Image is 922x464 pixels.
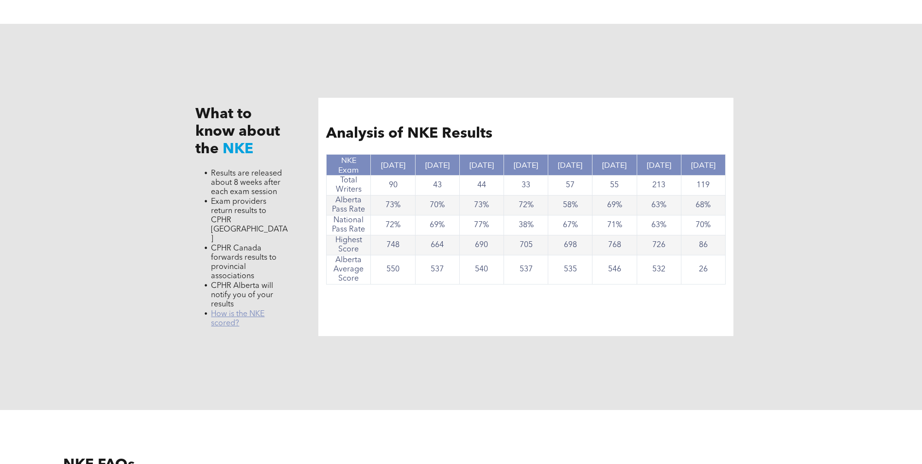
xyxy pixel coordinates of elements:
[592,235,637,255] td: 768
[211,245,277,280] span: CPHR Canada forwards results to provincial associations
[504,196,548,215] td: 72%
[223,142,253,157] span: NKE
[681,155,725,176] th: [DATE]
[327,255,371,285] td: Alberta Average Score
[592,255,637,285] td: 546
[637,176,681,196] td: 213
[326,126,492,141] span: Analysis of NKE Results
[548,176,592,196] td: 57
[637,235,681,255] td: 726
[459,196,504,215] td: 73%
[637,255,681,285] td: 532
[681,235,725,255] td: 86
[548,215,592,235] td: 67%
[681,176,725,196] td: 119
[548,235,592,255] td: 698
[371,255,415,285] td: 550
[548,255,592,285] td: 535
[637,196,681,215] td: 63%
[459,155,504,176] th: [DATE]
[459,176,504,196] td: 44
[504,176,548,196] td: 33
[327,155,371,176] th: NKE Exam
[415,155,459,176] th: [DATE]
[548,196,592,215] td: 58%
[415,255,459,285] td: 537
[592,155,637,176] th: [DATE]
[371,196,415,215] td: 73%
[327,235,371,255] td: Highest Score
[592,196,637,215] td: 69%
[415,215,459,235] td: 69%
[211,198,288,243] span: Exam providers return results to CPHR [GEOGRAPHIC_DATA]
[371,215,415,235] td: 72%
[415,235,459,255] td: 664
[459,235,504,255] td: 690
[415,176,459,196] td: 43
[211,310,264,327] a: How is the NKE scored?
[327,176,371,196] td: Total Writers
[681,215,725,235] td: 70%
[548,155,592,176] th: [DATE]
[637,215,681,235] td: 63%
[504,235,548,255] td: 705
[371,235,415,255] td: 748
[592,215,637,235] td: 71%
[459,255,504,285] td: 540
[371,176,415,196] td: 90
[637,155,681,176] th: [DATE]
[592,176,637,196] td: 55
[459,215,504,235] td: 77%
[371,155,415,176] th: [DATE]
[681,255,725,285] td: 26
[327,215,371,235] td: National Pass Rate
[504,155,548,176] th: [DATE]
[415,196,459,215] td: 70%
[504,255,548,285] td: 537
[327,196,371,215] td: Alberta Pass Rate
[195,107,280,157] span: What to know about the
[504,215,548,235] td: 38%
[211,282,273,308] span: CPHR Alberta will notify you of your results
[681,196,725,215] td: 68%
[211,170,282,196] span: Results are released about 8 weeks after each exam session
